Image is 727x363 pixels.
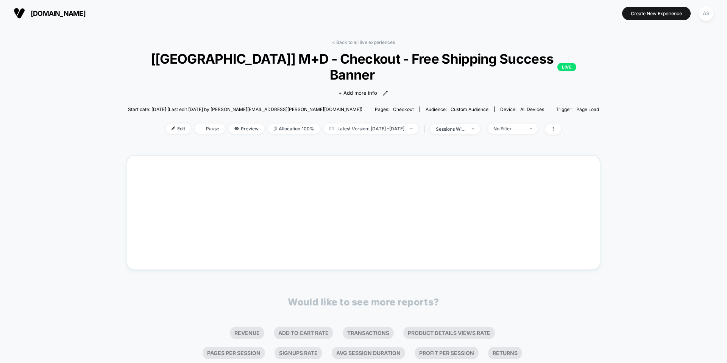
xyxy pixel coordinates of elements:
[229,124,264,134] span: Preview
[230,327,264,339] li: Revenue
[195,124,225,134] span: Pause
[324,124,418,134] span: Latest Version: [DATE] - [DATE]
[415,347,479,359] li: Profit Per Session
[493,126,524,131] div: No Filter
[332,39,395,45] a: < Back to all live experiences
[332,347,405,359] li: Avg Session Duration
[14,8,25,19] img: Visually logo
[31,9,86,17] span: [DOMAIN_NAME]
[274,327,333,339] li: Add To Cart Rate
[557,63,576,71] p: LIVE
[203,347,265,359] li: Pages Per Session
[393,106,414,112] span: checkout
[339,89,377,97] span: + Add more info
[520,106,544,112] span: all devices
[556,106,599,112] div: Trigger:
[410,128,413,129] img: end
[166,124,191,134] span: Edit
[576,106,599,112] span: Page Load
[329,127,334,130] img: calendar
[529,128,532,129] img: end
[699,6,713,21] div: AS
[451,106,488,112] span: Custom Audience
[488,347,522,359] li: Returns
[622,7,691,20] button: Create New Experience
[288,296,439,308] p: Would like to see more reports?
[11,7,88,19] button: [DOMAIN_NAME]
[375,106,414,112] div: Pages:
[128,106,362,112] span: Start date: [DATE] (Last edit [DATE] by [PERSON_NAME][EMAIL_ADDRESS][PERSON_NAME][DOMAIN_NAME])
[436,126,466,132] div: sessions with impression
[343,327,394,339] li: Transactions
[472,128,474,130] img: end
[494,106,550,112] span: Device:
[426,106,488,112] div: Audience:
[275,347,322,359] li: Signups Rate
[268,124,320,134] span: Allocation: 100%
[403,327,495,339] li: Product Details Views Rate
[274,127,277,131] img: rebalance
[422,124,430,135] span: |
[696,6,716,21] button: AS
[151,51,577,83] span: [[GEOGRAPHIC_DATA]] M+D - Checkout - Free Shipping Success Banner
[172,127,175,130] img: edit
